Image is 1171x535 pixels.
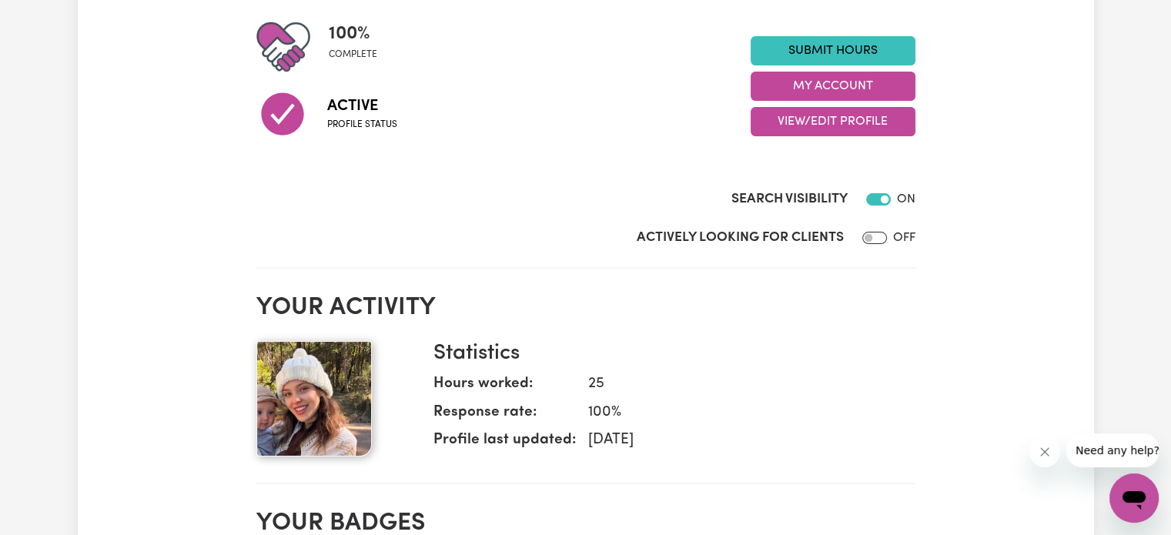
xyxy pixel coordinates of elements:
iframe: Button to launch messaging window [1109,473,1159,523]
span: OFF [893,232,915,244]
iframe: Close message [1029,436,1060,467]
dt: Profile last updated: [433,430,576,458]
a: Submit Hours [751,36,915,65]
span: Need any help? [9,11,93,23]
dt: Response rate: [433,402,576,430]
span: complete [329,48,377,62]
dd: 100 % [576,402,903,424]
div: Profile completeness: 100% [329,20,390,74]
iframe: Message from company [1066,433,1159,467]
button: My Account [751,72,915,101]
dd: [DATE] [576,430,903,452]
span: Active [327,95,397,118]
span: Profile status [327,118,397,132]
dt: Hours worked: [433,373,576,402]
dd: 25 [576,373,903,396]
span: 100 % [329,20,377,48]
img: Your profile picture [256,341,372,456]
span: ON [897,193,915,206]
button: View/Edit Profile [751,107,915,136]
h3: Statistics [433,341,903,367]
label: Search Visibility [731,189,848,209]
label: Actively Looking for Clients [637,228,844,248]
h2: Your activity [256,293,915,323]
